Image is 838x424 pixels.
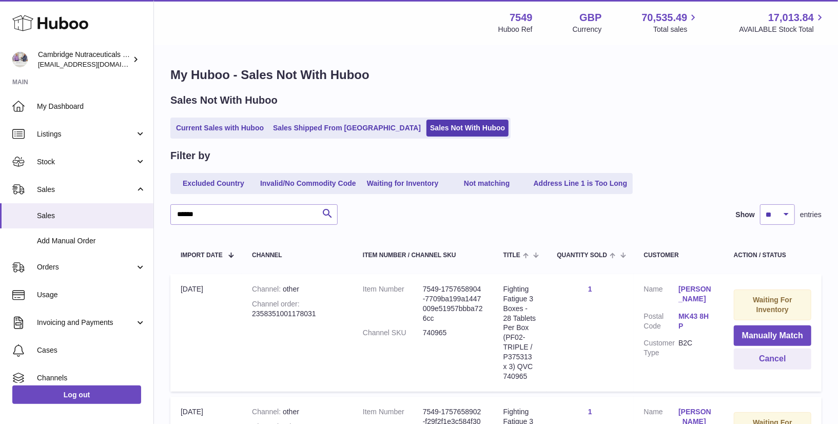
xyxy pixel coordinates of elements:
[37,102,146,111] span: My Dashboard
[362,175,444,192] a: Waiting for Inventory
[678,312,713,331] a: MK43 8HP
[252,408,283,416] strong: Channel
[37,211,146,221] span: Sales
[739,11,826,34] a: 17,013.84 AVAILABLE Stock Total
[503,284,537,381] div: Fighting Fatigue 3 Boxes - 28 Tablets Per Box (PF02-TRIPLE / P375313 x 3) QVC 740965
[446,175,528,192] a: Not matching
[363,284,423,323] dt: Item Number
[252,284,342,294] div: other
[37,262,135,272] span: Orders
[530,175,631,192] a: Address Line 1 is Too Long
[588,285,592,293] a: 1
[170,67,822,83] h1: My Huboo - Sales Not With Huboo
[503,252,520,259] span: Title
[736,210,755,220] label: Show
[644,312,679,334] dt: Postal Code
[38,50,130,69] div: Cambridge Nutraceuticals Ltd
[426,120,509,137] a: Sales Not With Huboo
[557,252,607,259] span: Quantity Sold
[641,11,687,25] span: 70,535.49
[37,129,135,139] span: Listings
[423,284,483,323] dd: 7549-1757658904-7709ba199a1447009e51957bbba726cc
[734,252,811,259] div: Action / Status
[579,11,601,25] strong: GBP
[170,274,242,392] td: [DATE]
[37,157,135,167] span: Stock
[172,120,267,137] a: Current Sales with Huboo
[257,175,360,192] a: Invalid/No Commodity Code
[363,328,423,338] dt: Channel SKU
[252,300,300,308] strong: Channel order
[181,252,223,259] span: Import date
[170,93,278,107] h2: Sales Not With Huboo
[423,328,483,338] dd: 740965
[252,407,342,417] div: other
[12,386,141,404] a: Log out
[510,11,533,25] strong: 7549
[734,349,811,370] button: Cancel
[37,345,146,355] span: Cases
[363,252,483,259] div: Item Number / Channel SKU
[768,11,814,25] span: 17,013.84
[37,236,146,246] span: Add Manual Order
[678,284,713,304] a: [PERSON_NAME]
[37,373,146,383] span: Channels
[653,25,699,34] span: Total sales
[573,25,602,34] div: Currency
[641,11,699,34] a: 70,535.49 Total sales
[753,296,792,314] strong: Waiting For Inventory
[252,299,342,319] div: 2358351001178031
[498,25,533,34] div: Huboo Ref
[644,284,679,306] dt: Name
[38,60,151,68] span: [EMAIL_ADDRESS][DOMAIN_NAME]
[678,338,713,358] dd: B2C
[644,338,679,358] dt: Customer Type
[269,120,424,137] a: Sales Shipped From [GEOGRAPHIC_DATA]
[172,175,255,192] a: Excluded Country
[734,325,811,346] button: Manually Match
[644,252,713,259] div: Customer
[252,285,283,293] strong: Channel
[37,290,146,300] span: Usage
[12,52,28,67] img: qvc@camnutra.com
[252,252,342,259] div: Channel
[37,185,135,195] span: Sales
[800,210,822,220] span: entries
[37,318,135,327] span: Invoicing and Payments
[170,149,210,163] h2: Filter by
[739,25,826,34] span: AVAILABLE Stock Total
[588,408,592,416] a: 1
